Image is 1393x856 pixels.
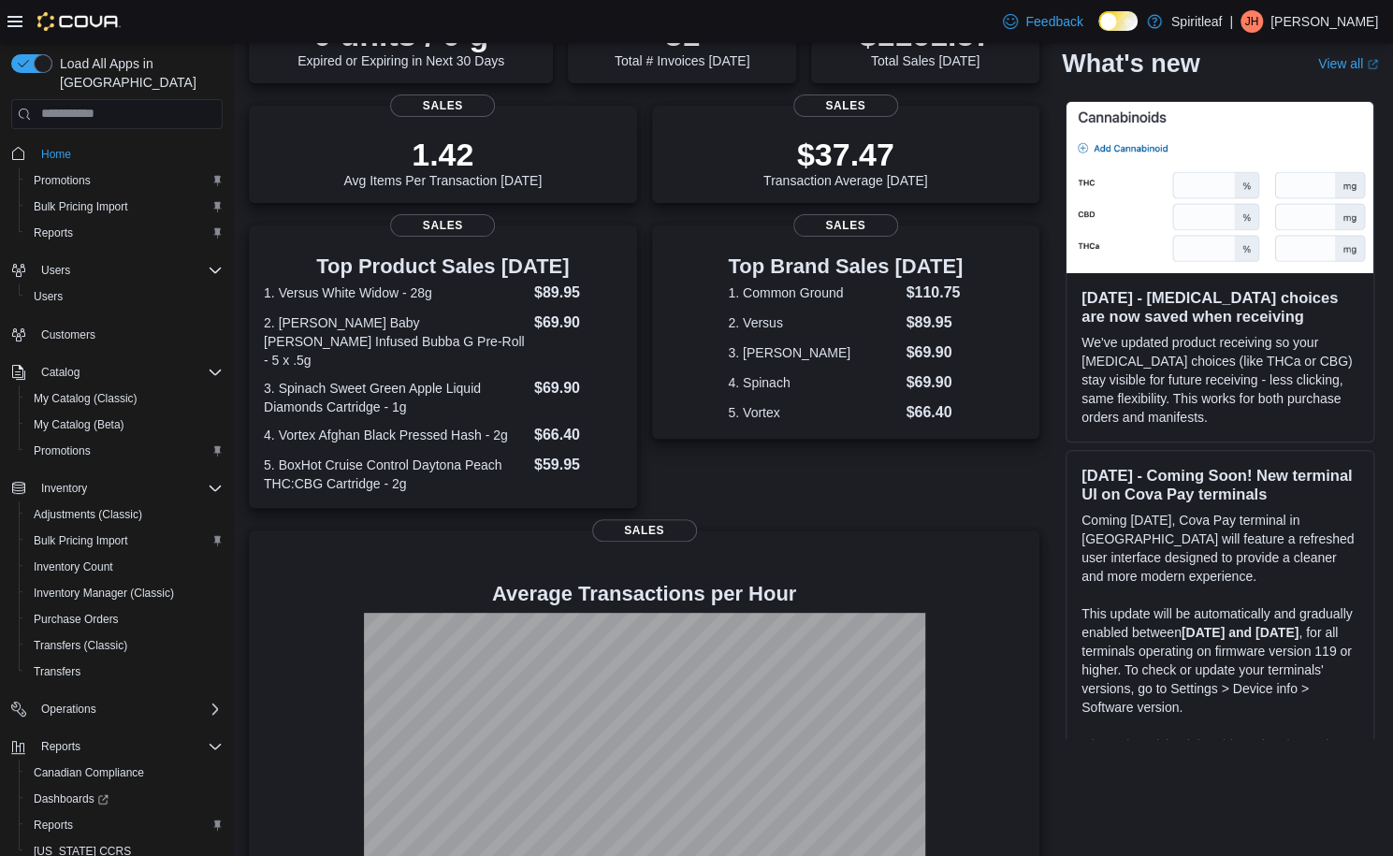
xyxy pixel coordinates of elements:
[26,814,80,836] a: Reports
[1081,737,1334,790] em: Please be advised that this update is purely visual and does not impact payment functionality.
[1081,511,1358,586] p: Coming [DATE], Cova Pay terminal in [GEOGRAPHIC_DATA] will feature a refreshed user interface des...
[534,377,622,399] dd: $69.90
[19,580,230,606] button: Inventory Manager (Classic)
[26,608,126,631] a: Purchase Orders
[592,519,697,542] span: Sales
[41,147,71,162] span: Home
[1081,288,1358,326] h3: [DATE] - [MEDICAL_DATA] choices are now saved when receiving
[26,530,136,552] a: Bulk Pricing Import
[343,136,542,173] p: 1.42
[34,324,103,346] a: Customers
[26,169,98,192] a: Promotions
[34,698,223,720] span: Operations
[26,762,152,784] a: Canadian Compliance
[19,786,230,812] a: Dashboards
[19,283,230,310] button: Users
[906,341,963,364] dd: $69.90
[1098,11,1138,31] input: Dark Mode
[34,818,73,833] span: Reports
[34,507,142,522] span: Adjustments (Classic)
[34,225,73,240] span: Reports
[34,664,80,679] span: Transfers
[26,222,80,244] a: Reports
[34,559,113,574] span: Inventory Count
[906,401,963,424] dd: $66.40
[26,222,223,244] span: Reports
[19,167,230,194] button: Promotions
[1270,10,1378,33] p: [PERSON_NAME]
[1171,10,1222,33] p: Spiritleaf
[19,554,230,580] button: Inventory Count
[41,327,95,342] span: Customers
[34,698,104,720] button: Operations
[26,285,70,308] a: Users
[34,391,138,406] span: My Catalog (Classic)
[264,379,527,416] dt: 3. Spinach Sweet Green Apple Liquid Diamonds Cartridge - 1g
[26,582,181,604] a: Inventory Manager (Classic)
[34,142,223,166] span: Home
[1025,12,1082,31] span: Feedback
[264,426,527,444] dt: 4. Vortex Afghan Black Pressed Hash - 2g
[26,440,223,462] span: Promotions
[1229,10,1233,33] p: |
[19,412,230,438] button: My Catalog (Beta)
[19,501,230,528] button: Adjustments (Classic)
[728,403,898,422] dt: 5. Vortex
[34,477,94,500] button: Inventory
[19,659,230,685] button: Transfers
[26,814,223,836] span: Reports
[534,424,622,446] dd: $66.40
[34,259,78,282] button: Users
[1182,625,1299,640] strong: [DATE] and [DATE]
[34,612,119,627] span: Purchase Orders
[1081,466,1358,503] h3: [DATE] - Coming Soon! New terminal UI on Cova Pay terminals
[390,214,495,237] span: Sales
[4,475,230,501] button: Inventory
[34,289,63,304] span: Users
[34,143,79,166] a: Home
[26,169,223,192] span: Promotions
[26,387,223,410] span: My Catalog (Classic)
[34,765,144,780] span: Canadian Compliance
[264,583,1024,605] h4: Average Transactions per Hour
[34,259,223,282] span: Users
[26,556,121,578] a: Inventory Count
[1245,10,1259,33] span: JH
[34,477,223,500] span: Inventory
[41,739,80,754] span: Reports
[26,634,135,657] a: Transfers (Classic)
[1081,604,1358,717] p: This update will be automatically and gradually enabled between , for all terminals operating on ...
[34,443,91,458] span: Promotions
[26,788,116,810] a: Dashboards
[19,385,230,412] button: My Catalog (Classic)
[26,660,223,683] span: Transfers
[728,373,898,392] dt: 4. Spinach
[26,556,223,578] span: Inventory Count
[26,503,150,526] a: Adjustments (Classic)
[34,173,91,188] span: Promotions
[34,361,223,384] span: Catalog
[534,454,622,476] dd: $59.95
[1081,333,1358,427] p: We've updated product receiving so your [MEDICAL_DATA] choices (like THCa or CBG) stay visible fo...
[26,285,223,308] span: Users
[1367,59,1378,70] svg: External link
[4,257,230,283] button: Users
[19,438,230,464] button: Promotions
[793,214,898,237] span: Sales
[793,94,898,117] span: Sales
[34,361,87,384] button: Catalog
[26,413,132,436] a: My Catalog (Beta)
[19,760,230,786] button: Canadian Compliance
[728,255,963,278] h3: Top Brand Sales [DATE]
[906,282,963,304] dd: $110.75
[4,733,230,760] button: Reports
[995,3,1090,40] a: Feedback
[34,323,223,346] span: Customers
[26,788,223,810] span: Dashboards
[906,371,963,394] dd: $69.90
[26,503,223,526] span: Adjustments (Classic)
[37,12,121,31] img: Cova
[19,194,230,220] button: Bulk Pricing Import
[26,660,88,683] a: Transfers
[264,313,527,370] dt: 2. [PERSON_NAME] Baby [PERSON_NAME] Infused Bubba G Pre-Roll - 5 x .5g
